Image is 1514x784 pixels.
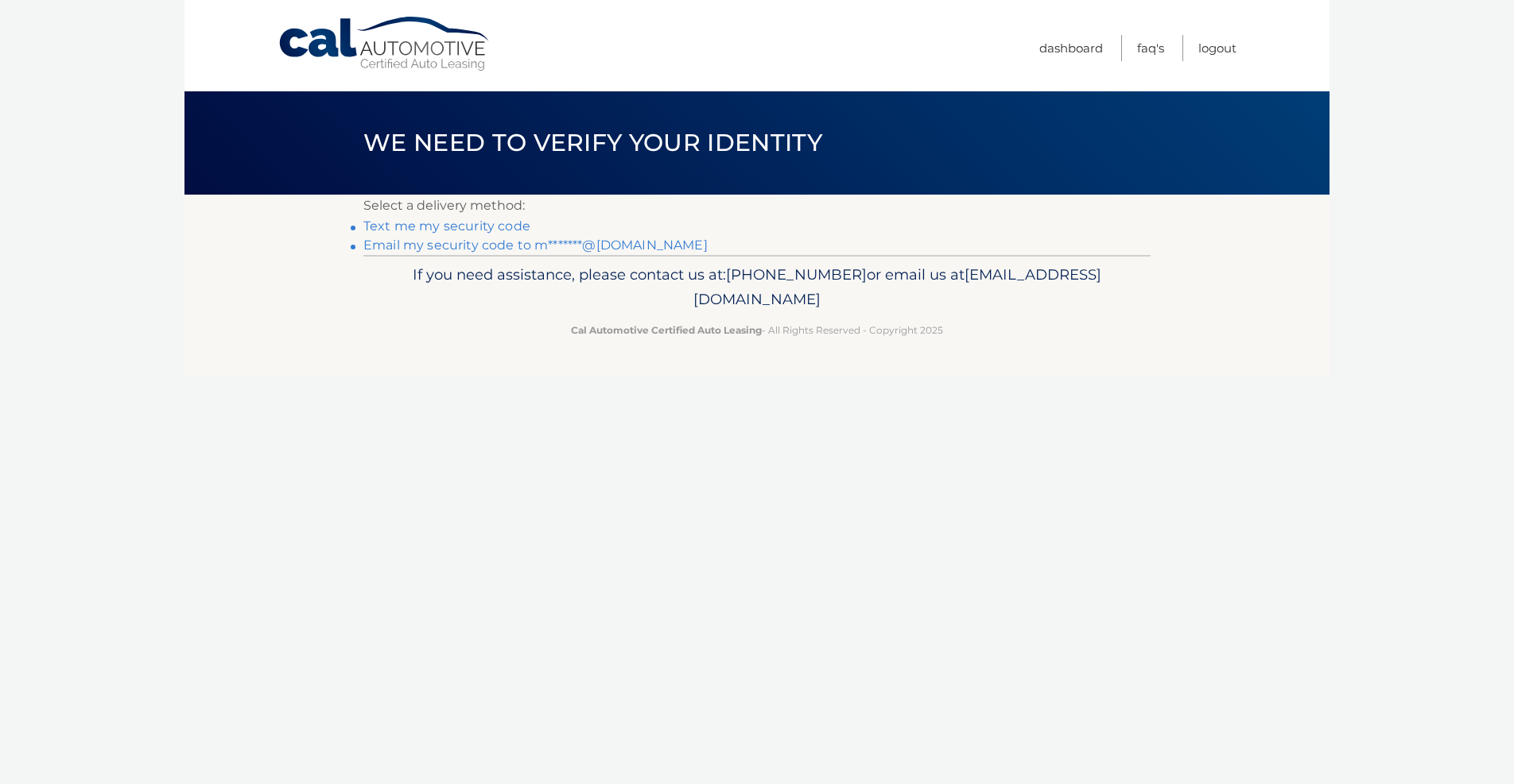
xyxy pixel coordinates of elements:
[1198,35,1236,61] a: Logout
[363,238,708,253] a: Email my security code to m*******@[DOMAIN_NAME]
[726,265,867,284] span: [PHONE_NUMBER]
[363,195,1151,217] p: Select a delivery method:
[1137,35,1164,61] a: FAQ's
[1039,35,1103,61] a: Dashboard
[278,16,492,72] a: Cal Automotive
[571,324,762,336] strong: Cal Automotive Certified Auto Leasing
[363,218,530,234] a: Text me my security code
[374,322,1140,338] p: - All Rights Reserved - Copyright 2025
[374,262,1140,313] p: If you need assistance, please contact us at: or email us at
[363,128,822,157] span: We need to verify your identity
